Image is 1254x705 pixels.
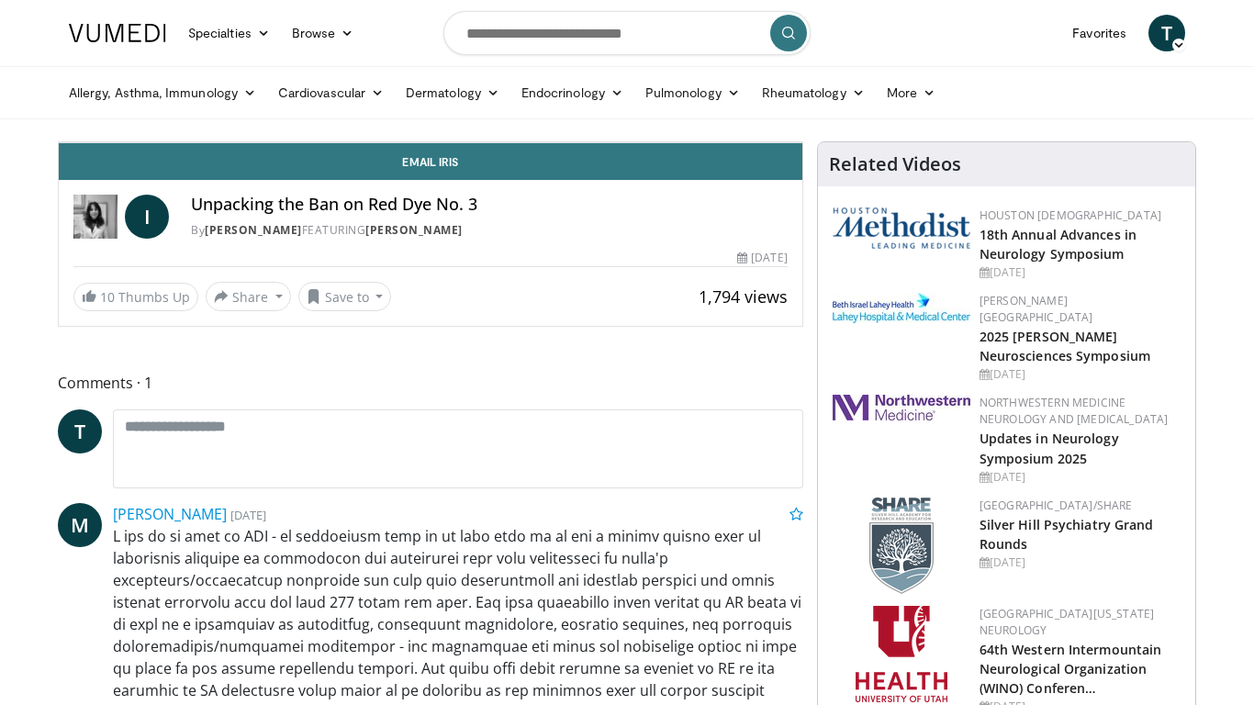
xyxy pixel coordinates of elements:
a: [GEOGRAPHIC_DATA]/SHARE [980,498,1133,513]
div: By FEATURING [191,222,788,239]
button: Save to [298,282,392,311]
a: Houston [DEMOGRAPHIC_DATA] [980,207,1161,223]
a: Northwestern Medicine Neurology and [MEDICAL_DATA] [980,395,1169,427]
a: 2025 [PERSON_NAME] Neurosciences Symposium [980,328,1150,364]
a: M [58,503,102,547]
a: [GEOGRAPHIC_DATA][US_STATE] Neurology [980,606,1155,638]
a: [PERSON_NAME][GEOGRAPHIC_DATA] [980,293,1093,325]
a: T [58,409,102,453]
a: 18th Annual Advances in Neurology Symposium [980,226,1136,263]
a: Cardiovascular [267,74,395,111]
a: Allergy, Asthma, Immunology [58,74,267,111]
a: T [1148,15,1185,51]
a: Endocrinology [510,74,634,111]
img: Dr. Iris Gorfinkel [73,195,118,239]
button: Share [206,282,291,311]
a: Specialties [177,15,281,51]
small: [DATE] [230,507,266,523]
img: f6362829-b0a3-407d-a044-59546adfd345.png.150x105_q85_autocrop_double_scale_upscale_version-0.2.png [856,606,947,702]
a: 64th Western Intermountain Neurological Organization (WINO) Conferen… [980,641,1162,697]
a: Email Iris [59,143,802,180]
a: I [125,195,169,239]
div: [DATE] [980,554,1181,571]
a: [PERSON_NAME] [113,504,227,524]
a: Updates in Neurology Symposium 2025 [980,430,1119,466]
div: [DATE] [980,469,1181,486]
input: Search topics, interventions [443,11,811,55]
div: [DATE] [737,250,787,266]
a: Dermatology [395,74,510,111]
img: 2a462fb6-9365-492a-ac79-3166a6f924d8.png.150x105_q85_autocrop_double_scale_upscale_version-0.2.jpg [833,395,970,420]
a: 10 Thumbs Up [73,283,198,311]
span: 1,794 views [699,285,788,308]
img: VuMedi Logo [69,24,166,42]
a: Silver Hill Psychiatry Grand Rounds [980,516,1154,553]
img: 5e4488cc-e109-4a4e-9fd9-73bb9237ee91.png.150x105_q85_autocrop_double_scale_upscale_version-0.2.png [833,207,970,249]
a: Favorites [1061,15,1137,51]
img: f8aaeb6d-318f-4fcf-bd1d-54ce21f29e87.png.150x105_q85_autocrop_double_scale_upscale_version-0.2.png [869,498,934,594]
span: Comments 1 [58,371,803,395]
a: Rheumatology [751,74,876,111]
img: e7977282-282c-4444-820d-7cc2733560fd.jpg.150x105_q85_autocrop_double_scale_upscale_version-0.2.jpg [833,293,970,323]
a: [PERSON_NAME] [205,222,302,238]
div: [DATE] [980,264,1181,281]
span: 10 [100,288,115,306]
video-js: Video Player [59,142,802,143]
h4: Related Videos [829,153,961,175]
a: Browse [281,15,365,51]
a: [PERSON_NAME] [365,222,463,238]
a: Pulmonology [634,74,751,111]
a: More [876,74,946,111]
div: [DATE] [980,366,1181,383]
h4: Unpacking the Ban on Red Dye No. 3 [191,195,788,215]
